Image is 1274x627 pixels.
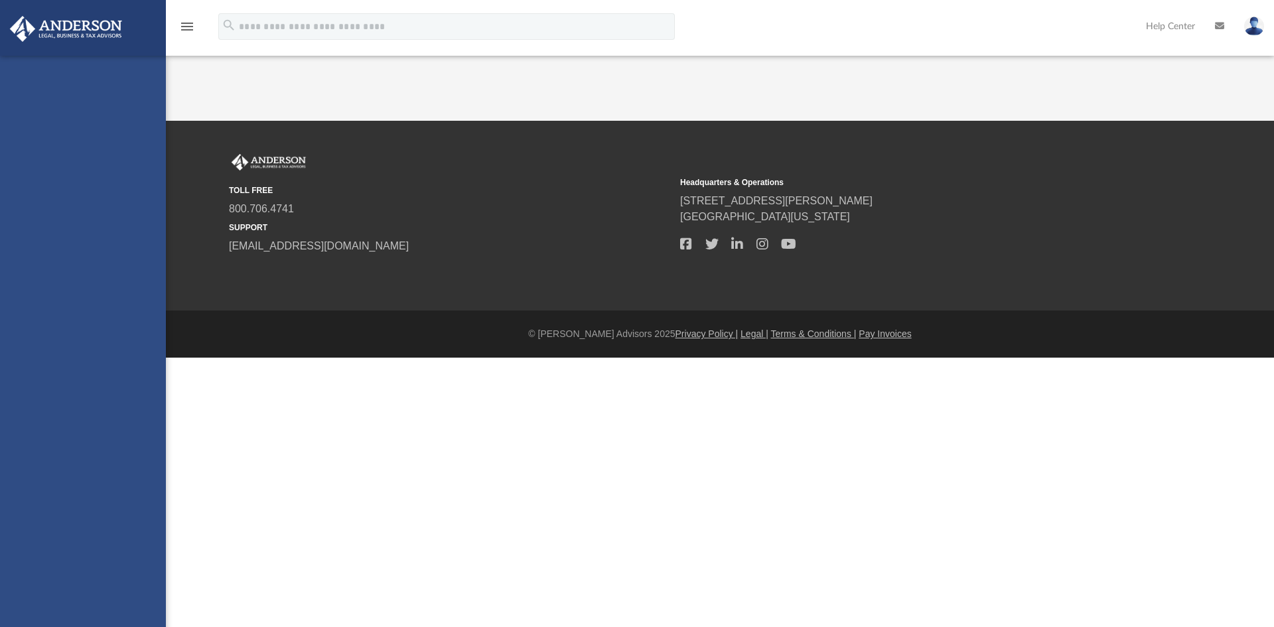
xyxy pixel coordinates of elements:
a: [GEOGRAPHIC_DATA][US_STATE] [680,211,850,222]
img: Anderson Advisors Platinum Portal [229,154,309,171]
a: Legal | [741,328,768,339]
a: Terms & Conditions | [771,328,857,339]
a: [EMAIL_ADDRESS][DOMAIN_NAME] [229,240,409,251]
i: search [222,18,236,33]
img: User Pic [1244,17,1264,36]
a: 800.706.4741 [229,203,294,214]
a: Pay Invoices [859,328,911,339]
small: TOLL FREE [229,184,671,196]
a: menu [179,25,195,35]
a: [STREET_ADDRESS][PERSON_NAME] [680,195,873,206]
small: SUPPORT [229,222,671,234]
small: Headquarters & Operations [680,176,1122,188]
div: © [PERSON_NAME] Advisors 2025 [166,327,1274,341]
img: Anderson Advisors Platinum Portal [6,16,126,42]
i: menu [179,19,195,35]
a: Privacy Policy | [675,328,739,339]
